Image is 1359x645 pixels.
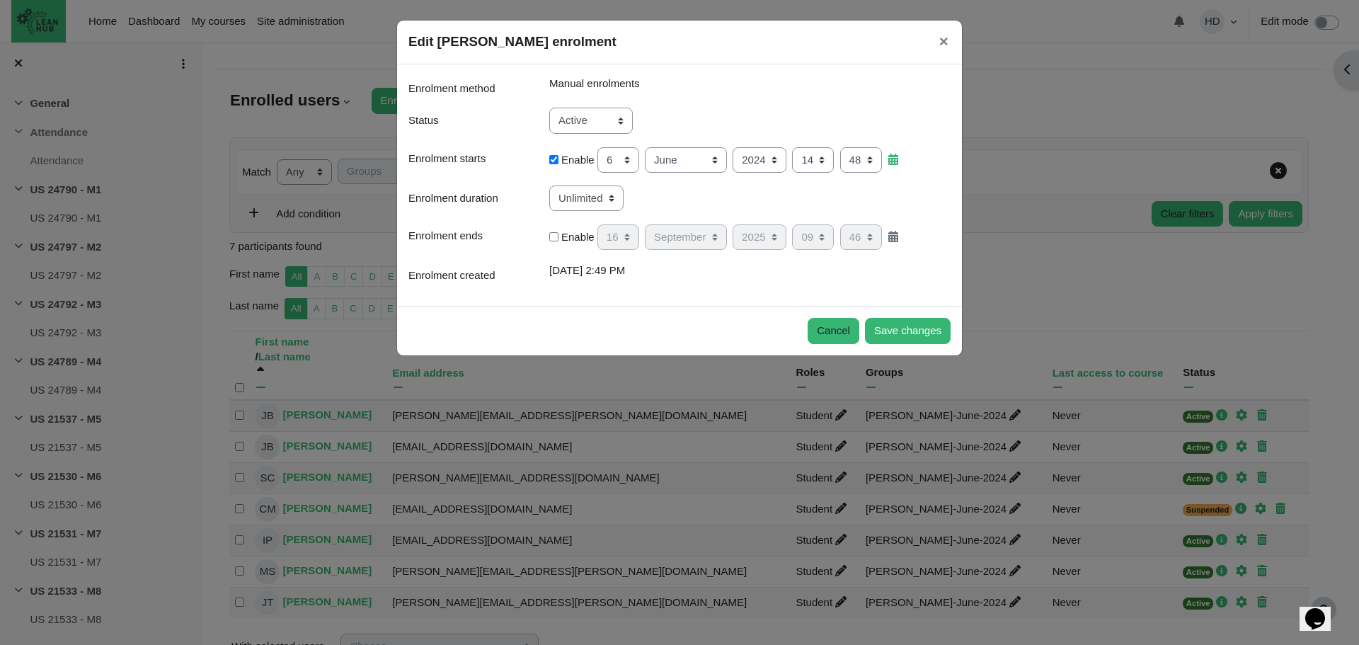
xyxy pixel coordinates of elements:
div: [DATE] 2:49 PM [549,263,625,279]
span: Enrolment method [408,81,495,97]
i: Calendar [888,231,899,242]
button: Close [928,23,960,62]
label: Enable [549,152,595,169]
iframe: chat widget [1300,588,1345,631]
input: Enable [549,232,558,241]
span: × [939,33,948,50]
input: Enable [549,155,558,164]
label: Status [408,113,439,129]
button: Cancel [808,318,859,344]
div: Manual enrolments [549,76,640,92]
label: Enable [549,229,595,246]
span: Enrolment created [408,268,495,284]
p: Enrolment ends [408,228,483,251]
i: Calendar [888,154,899,165]
p: Enrolment starts [408,151,486,174]
a: Calendar [888,152,905,169]
a: Calendar [888,229,905,246]
h5: Edit [PERSON_NAME] enrolment [408,32,617,52]
label: Enrolment duration [408,190,498,207]
button: Save changes [865,318,951,344]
